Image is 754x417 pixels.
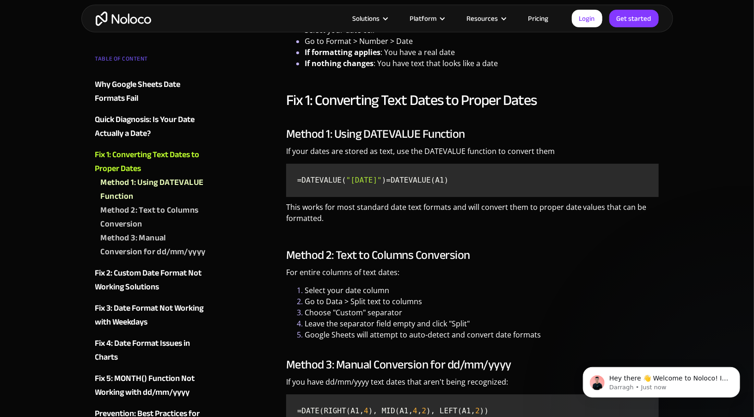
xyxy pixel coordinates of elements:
[286,248,659,262] h3: Method 2: Text to Columns Conversion
[364,406,368,415] span: 4
[305,296,659,307] li: Go to Data > Split text to columns
[426,406,475,415] span: ), LEFT(A1,
[286,127,659,141] h3: Method 1: Using DATEVALUE Function
[96,12,151,26] a: home
[95,78,207,105] a: Why Google Sheets Date Formats Fail
[475,406,480,415] span: 2
[305,47,380,57] strong: If formatting applies
[290,167,656,193] code: =DATEVALUE(A1)
[286,267,659,285] p: For entire columns of text dates:
[398,12,455,25] div: Platform
[517,12,560,25] a: Pricing
[286,146,659,164] p: If your dates are stored as text, use the DATEVALUE function to convert them
[305,307,659,318] li: Choose "Custom" separator
[467,12,498,25] div: Resources
[569,348,754,412] iframe: Intercom notifications message
[609,10,659,27] a: Get started
[95,148,207,176] a: Fix 1: Converting Text Dates to Proper Dates
[297,406,364,415] span: =DATE(RIGHT(A1,
[101,176,207,203] a: Method 1: Using DATEVALUE Function
[305,329,659,340] li: Google Sheets will attempt to auto-detect and convert date formats
[572,10,602,27] a: Login
[368,406,413,415] span: ), MID(A1,
[286,91,659,110] h2: Fix 1: Converting Text Dates to Proper Dates
[346,176,382,184] span: "[DATE]"
[95,266,207,294] a: Fix 2: Custom Date Format Not Working Solutions
[95,301,207,329] a: Fix 3: Date Format Not Working with Weekdays
[95,52,207,70] div: TABLE OF CONTENT
[382,176,386,184] span: )
[305,47,659,58] li: : You have a real date
[95,372,207,399] a: Fix 5: MONTH() Function Not Working with dd/mm/yyyy
[101,231,207,259] a: Method 3: Manual Conversion for dd/mm/yyyy
[305,318,659,329] li: Leave the separator field empty and click "Split"
[480,406,489,415] span: ))
[422,406,427,415] span: 2
[286,358,659,372] h3: Method 3: Manual Conversion for dd/mm/yyyy
[305,285,659,296] li: Select your date column
[95,113,207,141] a: Quick Diagnosis: Is Your Date Actually a Date?
[286,376,659,394] p: If you have dd/mm/yyyy text dates that aren't being recognized:
[410,12,437,25] div: Platform
[341,12,398,25] div: Solutions
[305,58,374,68] strong: If nothing changes
[305,36,659,47] li: Go to Format > Number > Date
[417,406,422,415] span: ,
[95,337,207,364] a: Fix 4: Date Format Issues in Charts
[297,176,346,184] span: =DATEVALUE(
[305,58,659,69] li: : You have text that looks like a date
[353,12,380,25] div: Solutions
[413,406,417,415] span: 4
[455,12,517,25] div: Resources
[286,202,659,231] p: This works for most standard date text formats and will convert them to proper date values that c...
[101,203,207,231] a: Method 2: Text to Columns Conversion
